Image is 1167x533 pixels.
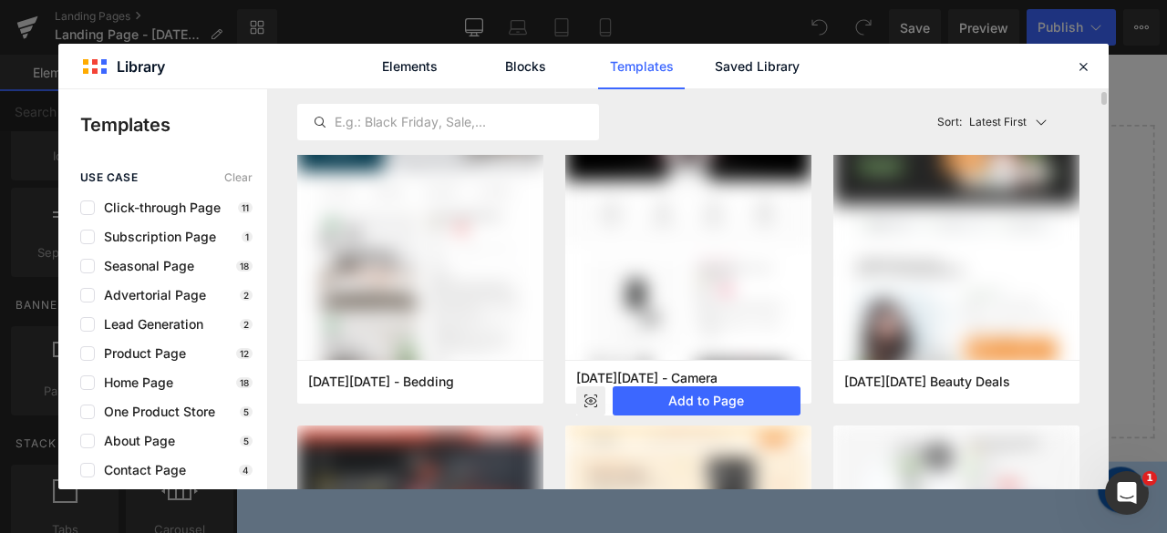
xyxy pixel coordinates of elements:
[308,374,454,390] span: Cyber Monday - Bedding
[937,116,962,128] span: Sort:
[1142,471,1157,486] span: 1
[470,348,634,384] a: Explore Template
[969,114,1027,130] p: Latest First
[598,44,685,89] a: Templates
[576,370,718,386] span: Black Friday - Camera
[95,463,186,477] span: Contact Page
[714,44,800,89] a: Saved Library
[1105,471,1149,515] iframe: Intercom live chat
[95,375,173,390] span: Home Page
[613,386,800,415] button: Add to Page
[844,374,1010,390] span: Black Friday Beauty Deals
[482,44,569,89] a: Blocks
[80,111,267,138] p: Templates
[95,200,221,215] span: Click-through Page
[239,465,253,476] p: 4
[44,126,1059,148] p: Start building your page
[80,171,138,184] span: use case
[95,259,194,273] span: Seasonal Page
[95,230,216,244] span: Subscription Page
[238,202,253,213] p: 11
[576,386,605,415] div: Preview
[236,377,253,388] p: 18
[240,319,253,330] p: 2
[95,405,215,419] span: One Product Store
[95,317,203,332] span: Lead Generation
[298,111,598,133] input: E.g.: Black Friday, Sale,...
[240,436,253,446] p: 5
[242,231,253,242] p: 1
[240,290,253,301] p: 2
[930,104,1080,140] button: Latest FirstSort:Latest First
[236,348,253,359] p: 12
[95,288,206,302] span: Advertorial Page
[367,44,453,89] a: Elements
[236,261,253,272] p: 18
[224,171,253,184] span: Clear
[44,399,1059,412] p: or Drag & Drop elements from left sidebar
[95,346,186,361] span: Product Page
[833,52,1079,383] img: bb39deda-7990-40f7-8e83-51ac06fbe917.png
[95,434,175,448] span: About Page
[240,406,253,417] p: 5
